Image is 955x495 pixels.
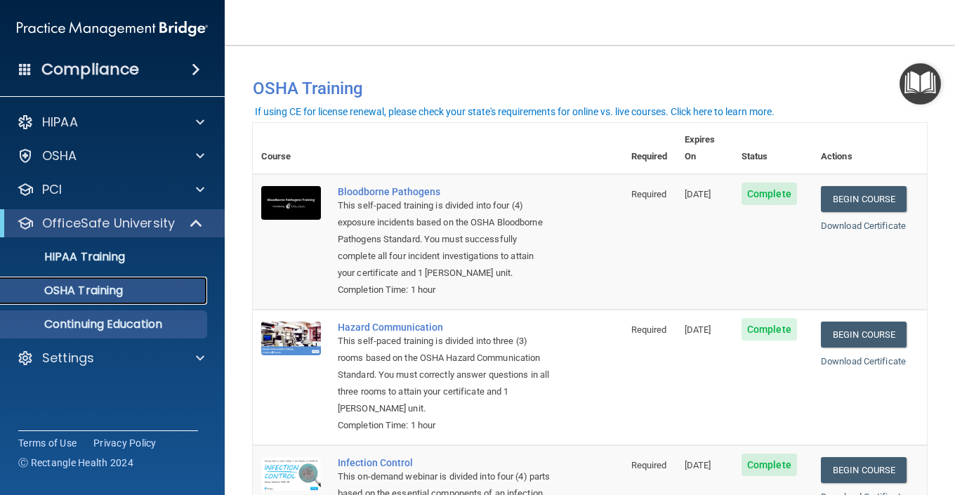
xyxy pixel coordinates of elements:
[338,282,553,298] div: Completion Time: 1 hour
[338,333,553,417] div: This self-paced training is divided into three (3) rooms based on the OSHA Hazard Communication S...
[253,123,329,174] th: Course
[733,123,812,174] th: Status
[631,324,667,335] span: Required
[9,284,123,298] p: OSHA Training
[42,181,62,198] p: PCI
[631,460,667,470] span: Required
[17,350,204,367] a: Settings
[712,420,938,476] iframe: Drift Widget Chat Controller
[9,317,201,331] p: Continuing Education
[821,322,907,348] a: Begin Course
[338,322,553,333] a: Hazard Communication
[17,15,208,43] img: PMB logo
[812,123,927,174] th: Actions
[42,350,94,367] p: Settings
[41,60,139,79] h4: Compliance
[685,189,711,199] span: [DATE]
[338,186,553,197] a: Bloodborne Pathogens
[18,456,133,470] span: Ⓒ Rectangle Health 2024
[18,436,77,450] a: Terms of Use
[742,318,797,341] span: Complete
[17,114,204,131] a: HIPAA
[42,114,78,131] p: HIPAA
[685,324,711,335] span: [DATE]
[253,105,777,119] button: If using CE for license renewal, please check your state's requirements for online vs. live cours...
[253,79,927,98] h4: OSHA Training
[821,220,906,231] a: Download Certificate
[631,189,667,199] span: Required
[900,63,941,105] button: Open Resource Center
[623,123,676,174] th: Required
[821,356,906,367] a: Download Certificate
[338,457,553,468] a: Infection Control
[255,107,775,117] div: If using CE for license renewal, please check your state's requirements for online vs. live cours...
[93,436,157,450] a: Privacy Policy
[42,147,77,164] p: OSHA
[676,123,733,174] th: Expires On
[338,417,553,434] div: Completion Time: 1 hour
[17,181,204,198] a: PCI
[17,147,204,164] a: OSHA
[685,460,711,470] span: [DATE]
[17,215,204,232] a: OfficeSafe University
[821,186,907,212] a: Begin Course
[9,250,125,264] p: HIPAA Training
[42,215,175,232] p: OfficeSafe University
[338,197,553,282] div: This self-paced training is divided into four (4) exposure incidents based on the OSHA Bloodborne...
[742,183,797,205] span: Complete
